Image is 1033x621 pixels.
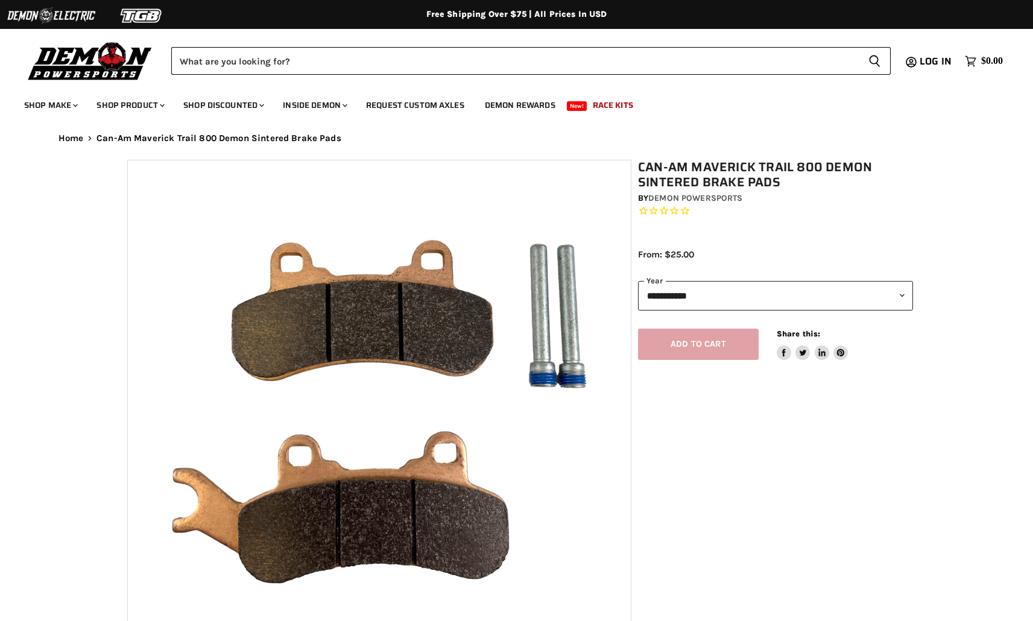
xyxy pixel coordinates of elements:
ul: Main menu [15,88,1000,118]
form: Product [171,47,891,75]
img: Demon Powersports [24,39,156,82]
span: Rated 0.0 out of 5 stars 0 reviews [638,205,913,218]
span: From: $25.00 [638,249,694,260]
div: by [638,192,913,205]
span: Share this: [777,329,820,338]
a: Shop Discounted [174,93,271,118]
a: Inside Demon [274,93,355,118]
aside: Share this: [777,329,848,361]
h1: Can-Am Maverick Trail 800 Demon Sintered Brake Pads [638,160,913,190]
span: $0.00 [981,55,1003,67]
a: Race Kits [584,93,642,118]
input: Search [171,47,859,75]
div: Free Shipping Over $75 | All Prices In USD [34,9,999,20]
button: Search [859,47,891,75]
a: Shop Product [87,93,172,118]
a: Shop Make [15,93,85,118]
a: Demon Powersports [648,193,742,203]
span: Log in [920,54,952,69]
a: Request Custom Axles [357,93,473,118]
a: $0.00 [959,52,1009,70]
span: Can-Am Maverick Trail 800 Demon Sintered Brake Pads [96,133,341,143]
nav: Breadcrumbs [34,133,999,143]
a: Log in [914,56,959,67]
span: New! [567,101,587,111]
img: TGB Logo 2 [96,4,187,27]
select: year [638,281,913,310]
a: Home [58,133,84,143]
a: Demon Rewards [476,93,564,118]
img: Demon Electric Logo 2 [6,4,96,27]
